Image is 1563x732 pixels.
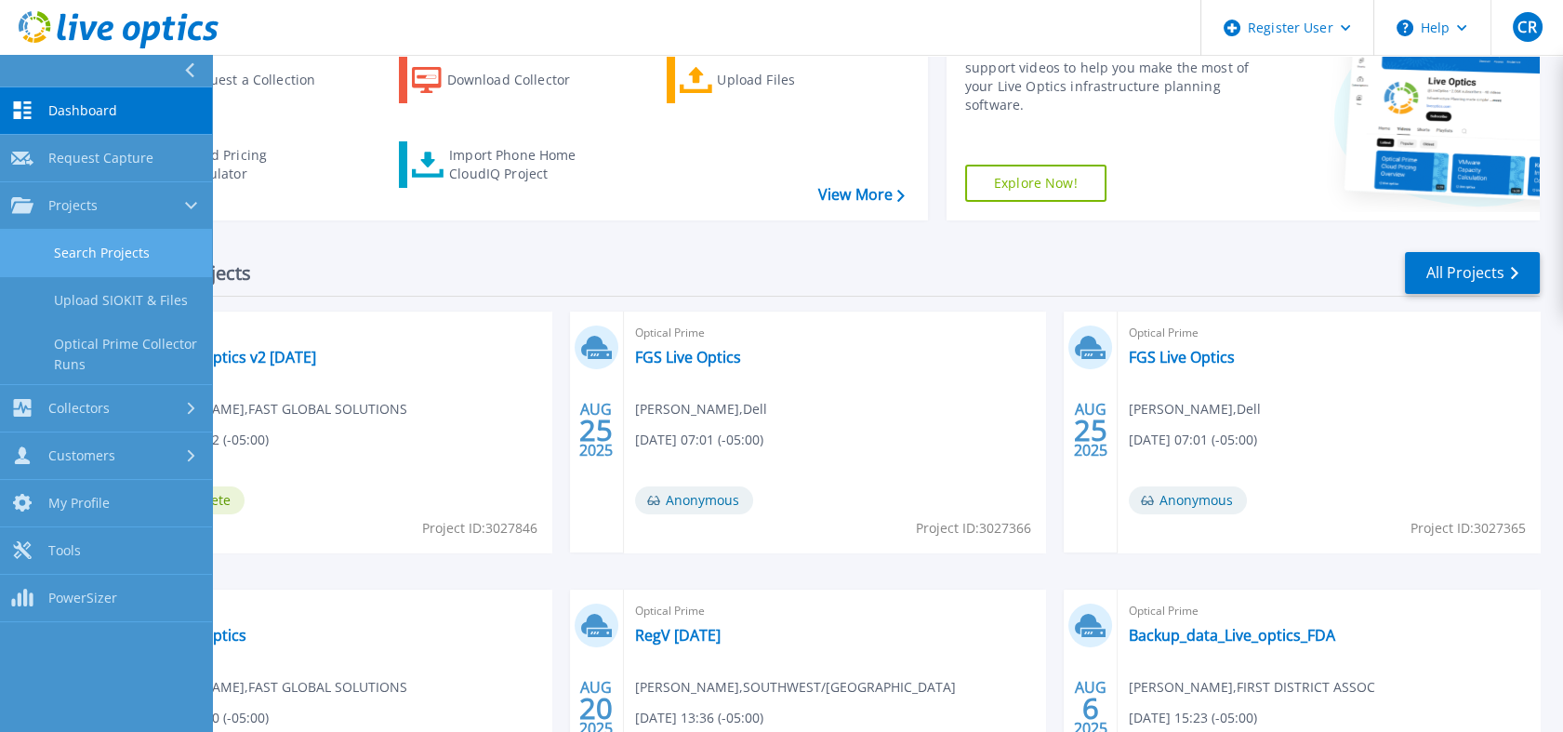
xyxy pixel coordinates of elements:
span: 25 [1074,422,1107,438]
span: Tools [48,542,81,559]
span: 25 [579,422,613,438]
span: PowerSizer [48,590,117,606]
a: Request a Collection [132,57,339,103]
div: Cloud Pricing Calculator [182,146,331,183]
span: [PERSON_NAME] , FAST GLOBAL SOLUTIONS [140,399,407,419]
span: Optical Prime [140,323,540,343]
span: Optical Prime [140,601,540,621]
span: CR [1517,20,1536,34]
div: Request a Collection [185,61,334,99]
span: 20 [579,700,613,716]
span: Projects [48,197,98,214]
span: Optical Prime [635,323,1035,343]
span: Anonymous [635,486,753,514]
a: All Projects [1405,252,1540,294]
span: [DATE] 15:23 (-05:00) [1129,708,1257,728]
span: [PERSON_NAME] , Dell [1129,399,1261,419]
span: Optical Prime [1129,601,1529,621]
span: Dashboard [48,102,117,119]
div: AUG 2025 [1073,396,1108,464]
span: [DATE] 13:36 (-05:00) [635,708,763,728]
span: [DATE] 07:01 (-05:00) [635,430,763,450]
span: Customers [48,447,115,464]
span: [PERSON_NAME] , FIRST DISTRICT ASSOC [1129,677,1375,698]
span: My Profile [48,495,110,512]
span: Collectors [48,400,110,417]
span: [PERSON_NAME] , Dell [635,399,767,419]
a: Download Collector [399,57,606,103]
span: [PERSON_NAME] , FAST GLOBAL SOLUTIONS [140,677,407,698]
span: 6 [1082,700,1099,716]
a: Cloud Pricing Calculator [132,141,339,188]
a: Explore Now! [965,165,1106,202]
a: RegV [DATE] [635,626,721,645]
span: Request Capture [48,150,153,166]
span: Optical Prime [635,601,1035,621]
div: Import Phone Home CloudIQ Project [449,146,594,183]
a: FGS Live Optics [1129,348,1235,366]
a: FGS Live Optics [635,348,741,366]
span: Project ID: 3027365 [1411,518,1526,539]
a: Upload Files [667,57,874,103]
span: [DATE] 07:01 (-05:00) [1129,430,1257,450]
div: Upload Files [717,61,866,99]
div: Download Collector [447,61,596,99]
a: View More [818,186,905,204]
a: Backup_data_Live_optics_FDA [1129,626,1335,645]
span: [PERSON_NAME] , SOUTHWEST/[GEOGRAPHIC_DATA] [635,677,956,698]
span: Project ID: 3027366 [916,518,1031,539]
span: Project ID: 3027846 [422,518,537,539]
div: Find tutorials, instructional guides and other support videos to help you make the most of your L... [965,40,1265,114]
span: Optical Prime [1129,323,1529,343]
div: AUG 2025 [578,396,614,464]
span: Anonymous [1129,486,1247,514]
a: FGS Live Optics v2 [DATE] [140,348,316,366]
